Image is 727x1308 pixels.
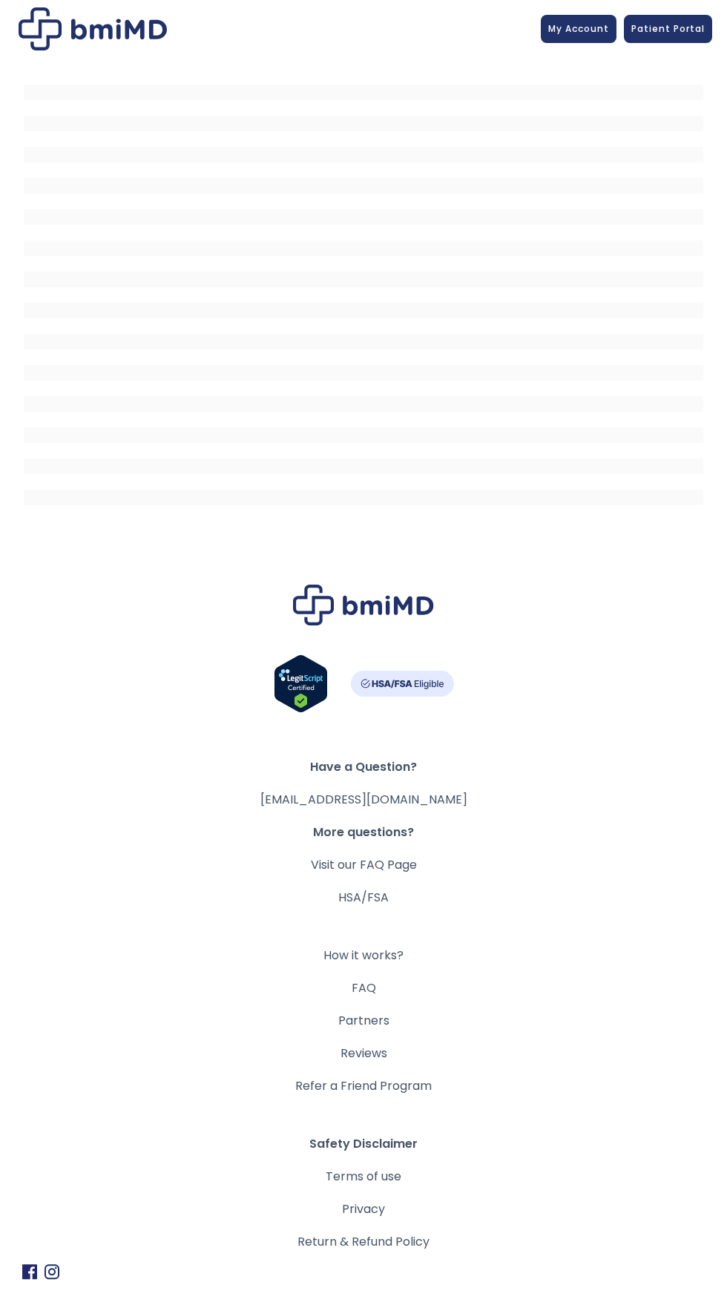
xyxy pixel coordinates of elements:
[274,654,328,720] a: Verify LegitScript Approval for www.bmimd.com
[260,791,467,808] a: [EMAIL_ADDRESS][DOMAIN_NAME]
[22,1199,705,1220] a: Privacy
[22,822,705,843] span: More questions?
[22,1043,705,1064] a: Reviews
[24,69,703,514] iframe: MDI Patient Messaging Portal
[19,7,167,50] img: Patient Messaging Portal
[22,757,705,778] span: Have a Question?
[22,1134,705,1154] span: Safety Disclaimer
[22,1076,705,1097] a: Refer a Friend Program
[22,1264,37,1280] img: Facebook
[22,978,705,999] a: FAQ
[624,15,712,43] a: Patient Portal
[22,945,705,966] a: How it works?
[22,1232,705,1252] a: Return & Refund Policy
[274,654,328,713] img: Verify Approval for www.bmimd.com
[548,22,609,35] span: My Account
[350,671,454,697] img: HSA-FSA
[541,15,616,43] a: My Account
[338,889,389,906] a: HSA/FSA
[22,1166,705,1187] a: Terms of use
[631,22,705,35] span: Patient Portal
[22,1010,705,1031] a: Partners
[293,585,434,625] img: Brand Logo
[45,1264,59,1280] img: Instagram
[311,856,417,873] a: Visit our FAQ Page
